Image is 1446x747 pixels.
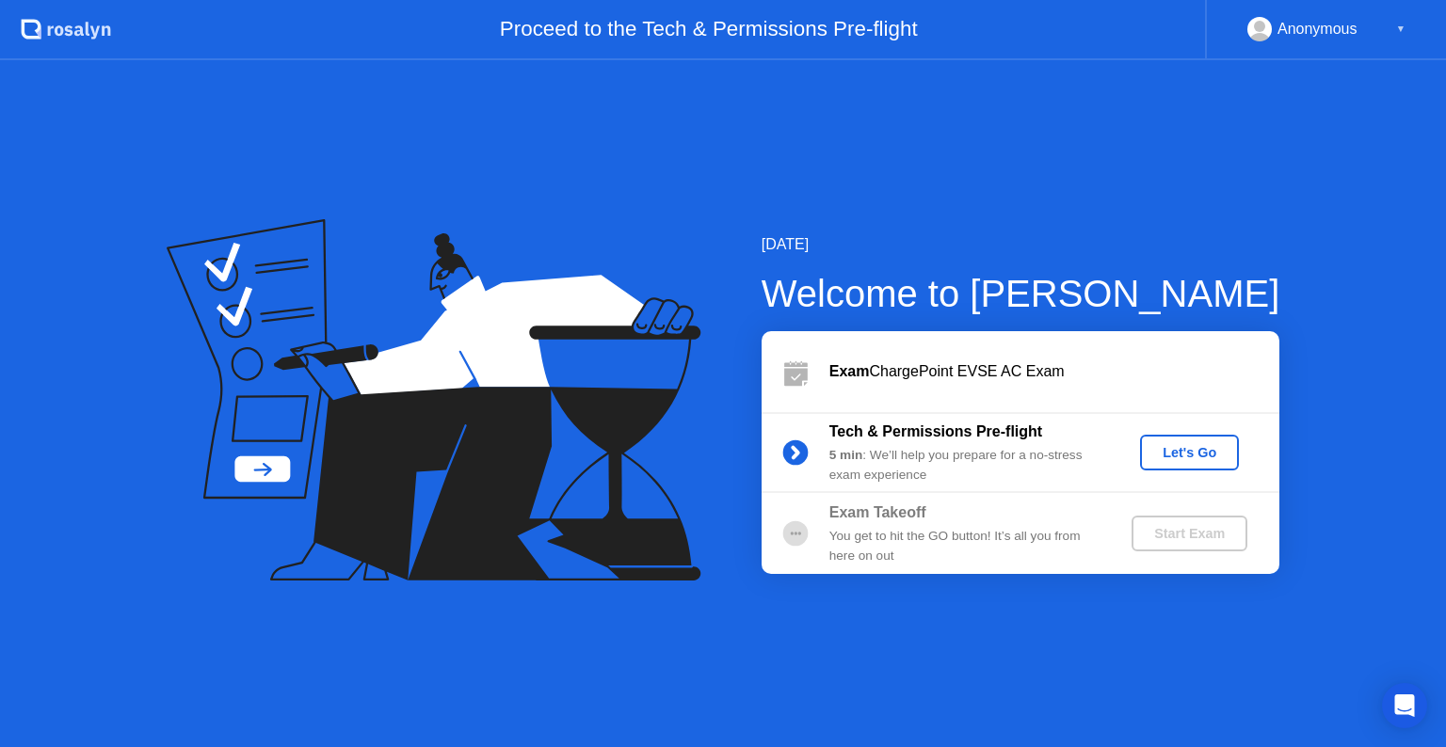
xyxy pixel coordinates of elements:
[829,446,1101,485] div: : We’ll help you prepare for a no-stress exam experience
[762,233,1280,256] div: [DATE]
[829,448,863,462] b: 5 min
[1277,17,1358,41] div: Anonymous
[829,363,870,379] b: Exam
[1139,526,1240,541] div: Start Exam
[1140,435,1239,470] button: Let's Go
[1132,516,1247,551] button: Start Exam
[829,423,1042,439] b: Tech & Permissions Pre-flight
[1148,445,1231,460] div: Let's Go
[1382,683,1427,728] div: Open Intercom Messenger
[829,527,1101,565] div: You get to hit the GO button! It’s all you from here on out
[829,360,1279,383] div: ChargePoint EVSE AC Exam
[829,504,926,520] b: Exam Takeoff
[1396,17,1406,41] div: ▼
[762,265,1280,322] div: Welcome to [PERSON_NAME]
